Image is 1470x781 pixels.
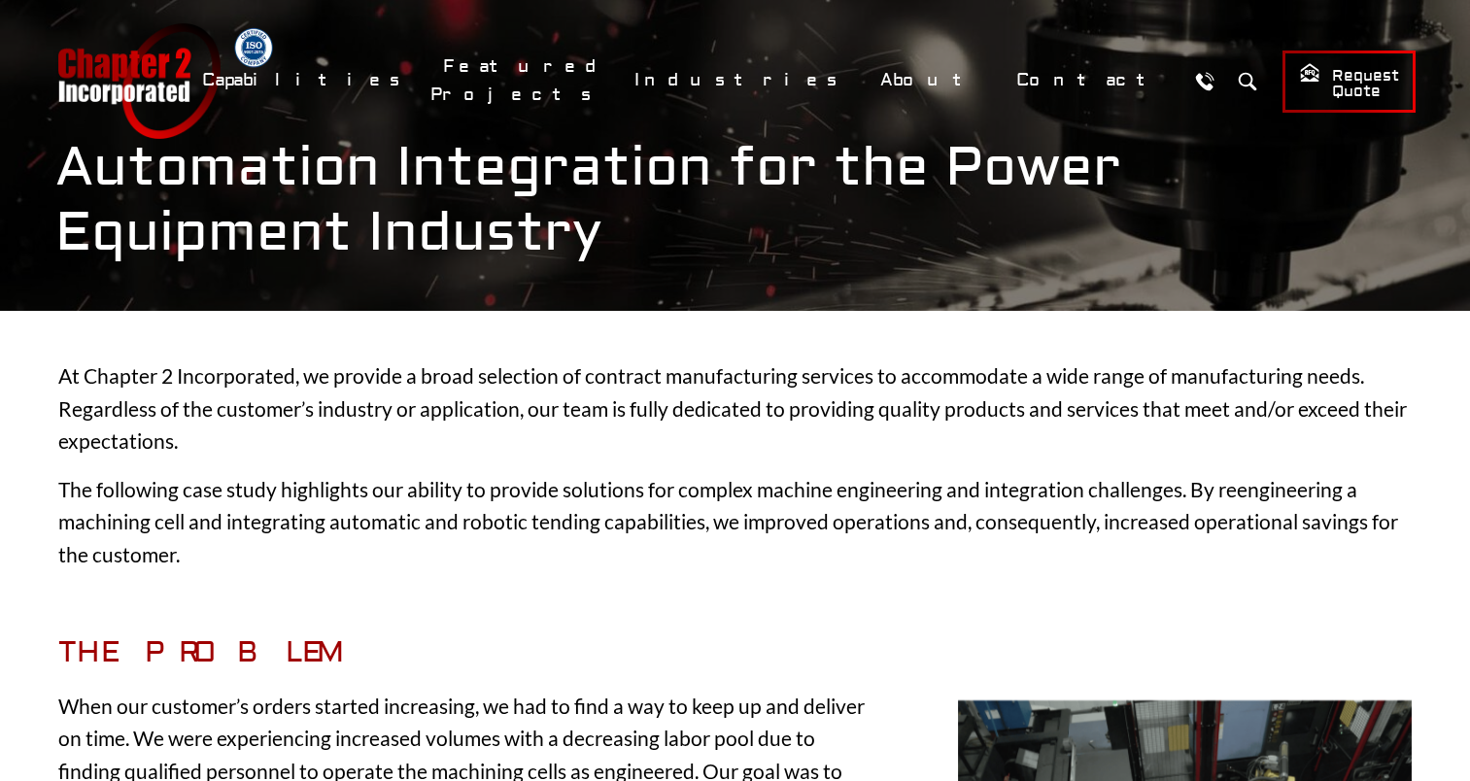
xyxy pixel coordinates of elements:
[430,46,612,116] a: Featured Projects
[622,59,858,101] a: Industries
[1187,63,1223,99] a: Call Us
[1282,51,1416,113] a: Request Quote
[55,135,1416,265] h1: Automation Integration for the Power Equipment Industry
[868,59,994,101] a: About
[1230,63,1266,99] button: Search
[58,635,871,670] h3: The Problem
[1004,59,1178,101] a: Contact
[1299,62,1399,102] span: Request Quote
[58,473,1412,571] p: The following case study highlights our ability to provide solutions for complex machine engineer...
[189,59,421,101] a: Capabilities
[58,359,1412,458] p: At Chapter 2 Incorporated, we provide a broad selection of contract manufacturing services to acc...
[55,23,221,139] a: Chapter 2 Incorporated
